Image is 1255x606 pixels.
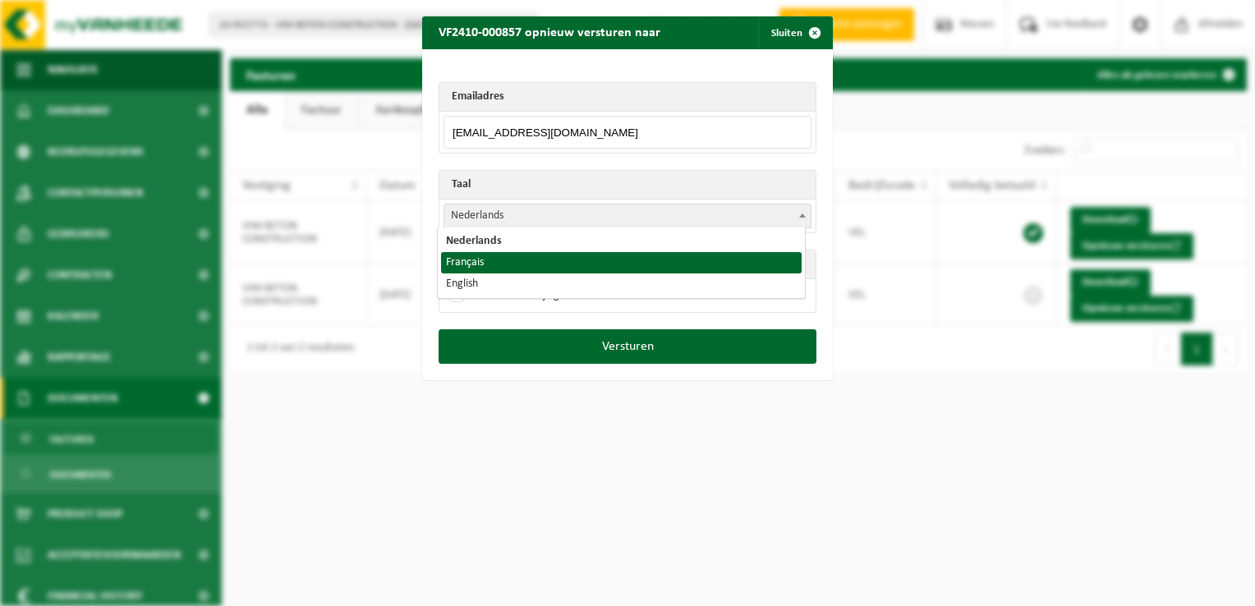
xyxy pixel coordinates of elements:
[439,171,816,200] th: Taal
[439,329,816,364] button: Versturen
[441,273,801,295] li: English
[441,231,801,252] li: Nederlands
[758,16,831,49] button: Sluiten
[444,204,811,227] span: Nederlands
[444,204,811,228] span: Nederlands
[441,252,801,273] li: Français
[444,116,811,149] input: Emailadres
[439,83,816,112] th: Emailadres
[422,16,677,48] h2: VF2410-000857 opnieuw versturen naar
